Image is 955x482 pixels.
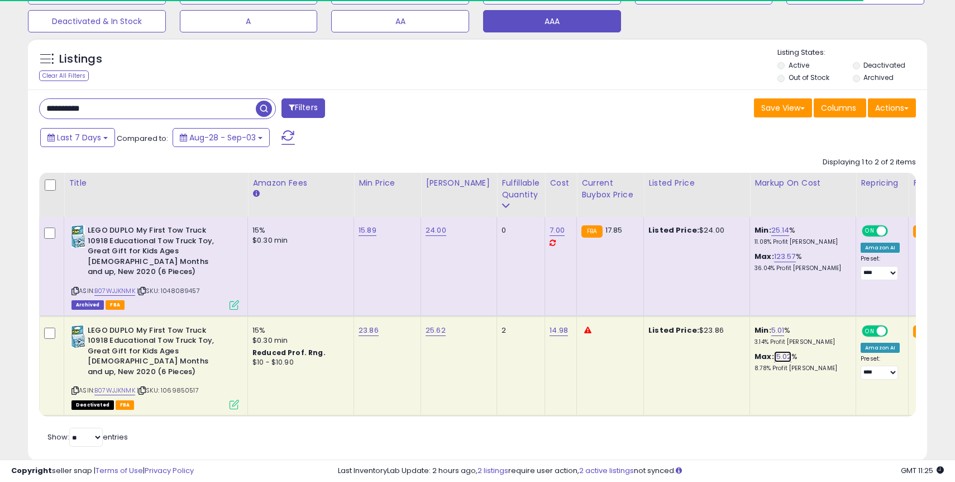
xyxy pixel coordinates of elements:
[137,286,200,295] span: | SKU: 1048089457
[754,98,812,117] button: Save View
[69,177,243,189] div: Title
[861,255,900,280] div: Preset:
[252,335,345,346] div: $0.30 min
[106,300,125,310] span: FBA
[755,252,847,272] div: %
[755,177,851,189] div: Markup on Cost
[502,325,536,335] div: 2
[777,48,927,58] p: Listing States:
[861,355,900,380] div: Preset:
[913,225,934,238] small: FBA
[755,225,771,235] b: Min:
[40,128,115,147] button: Last 7 Days
[863,326,877,335] span: ON
[648,177,745,189] div: Listed Price
[252,348,326,357] b: Reduced Prof. Rng.
[94,286,135,296] a: B07WJJKNMK
[116,400,135,410] span: FBA
[579,465,634,476] a: 2 active listings
[550,177,572,189] div: Cost
[755,351,774,362] b: Max:
[338,466,944,476] div: Last InventoryLab Update: 2 hours ago, require user action, not synced.
[117,133,168,144] span: Compared to:
[88,325,223,380] b: LEGO DUPLO My First Tow Truck 10918 Educational Tow Truck Toy, Great Gift for Kids Ages [DEMOGRAP...
[252,225,345,235] div: 15%
[648,225,699,235] b: Listed Price:
[755,238,847,246] p: 11.08% Profit [PERSON_NAME]
[550,325,568,336] a: 14.98
[180,10,318,32] button: A
[71,325,85,348] img: 410bh2ZUBzL._SL40_.jpg
[95,465,143,476] a: Terms of Use
[581,177,639,201] div: Current Buybox Price
[11,465,52,476] strong: Copyright
[861,243,900,253] div: Amazon AI
[886,226,904,236] span: OFF
[789,60,809,70] label: Active
[71,400,114,410] span: All listings that are unavailable for purchase on Amazon for any reason other than out-of-stock
[47,432,128,442] span: Show: entries
[426,325,446,336] a: 25.62
[755,325,847,346] div: %
[648,225,741,235] div: $24.00
[648,325,699,335] b: Listed Price:
[648,325,741,335] div: $23.86
[789,73,829,82] label: Out of Stock
[145,465,194,476] a: Privacy Policy
[861,343,900,353] div: Amazon AI
[868,98,916,117] button: Actions
[39,70,89,81] div: Clear All Filters
[59,51,102,67] h5: Listings
[823,157,916,168] div: Displaying 1 to 2 of 2 items
[863,60,905,70] label: Deactivated
[755,225,847,246] div: %
[863,73,894,82] label: Archived
[252,235,345,245] div: $0.30 min
[252,177,349,189] div: Amazon Fees
[755,365,847,372] p: 8.78% Profit [PERSON_NAME]
[771,325,785,336] a: 5.01
[502,225,536,235] div: 0
[71,225,239,308] div: ASIN:
[913,325,934,338] small: FBA
[359,325,379,336] a: 23.86
[426,177,492,189] div: [PERSON_NAME]
[814,98,866,117] button: Columns
[252,189,259,199] small: Amazon Fees.
[771,225,790,236] a: 25.14
[281,98,325,118] button: Filters
[189,132,256,143] span: Aug-28 - Sep-03
[901,465,944,476] span: 2025-09-11 11:25 GMT
[71,300,104,310] span: Listings that have been deleted from Seller Central
[71,325,239,408] div: ASIN:
[502,177,540,201] div: Fulfillable Quantity
[861,177,904,189] div: Repricing
[252,325,345,335] div: 15%
[755,338,847,346] p: 3.14% Profit [PERSON_NAME]
[755,251,774,262] b: Max:
[28,10,166,32] button: Deactivated & In Stock
[774,251,796,262] a: 123.57
[11,466,194,476] div: seller snap | |
[755,352,847,372] div: %
[88,225,223,280] b: LEGO DUPLO My First Tow Truck 10918 Educational Tow Truck Toy, Great Gift for Kids Ages [DEMOGRAP...
[359,225,376,236] a: 15.89
[426,225,446,236] a: 24.00
[755,264,847,272] p: 36.04% Profit [PERSON_NAME]
[550,225,565,236] a: 7.00
[483,10,621,32] button: AAA
[94,386,135,395] a: B07WJJKNMK
[886,326,904,335] span: OFF
[252,358,345,367] div: $10 - $10.90
[750,173,856,217] th: The percentage added to the cost of goods (COGS) that forms the calculator for Min & Max prices.
[71,225,85,248] img: 410bh2ZUBzL._SL40_.jpg
[477,465,508,476] a: 2 listings
[581,225,602,238] small: FBA
[863,226,877,236] span: ON
[57,132,101,143] span: Last 7 Days
[137,386,199,395] span: | SKU: 1069850517
[755,325,771,335] b: Min:
[605,225,623,235] span: 17.85
[331,10,469,32] button: AA
[173,128,270,147] button: Aug-28 - Sep-03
